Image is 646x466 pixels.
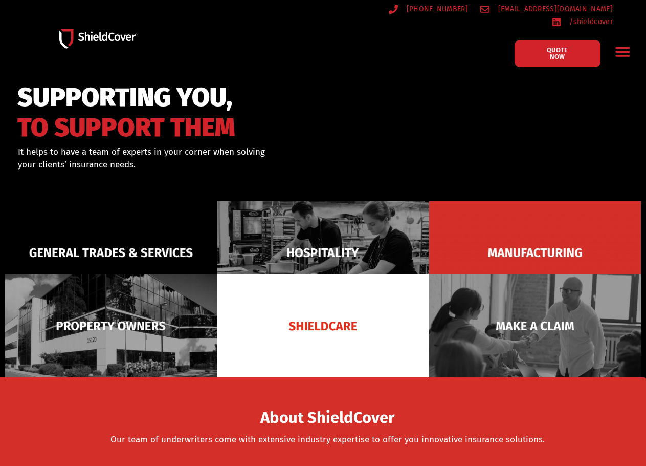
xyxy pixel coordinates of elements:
[539,47,576,60] span: QUOTE NOW
[611,39,635,63] div: Menu Toggle
[515,40,600,67] a: QUOTE NOW
[17,87,235,108] span: SUPPORTING YOU,
[404,3,468,15] span: [PHONE_NUMBER]
[389,3,468,15] a: [PHONE_NUMBER]
[260,415,394,425] a: About ShieldCover
[18,158,363,172] p: your clients’ insurance needs.
[110,434,545,445] a: Our team of underwriters come with extensive industry expertise to offer you innovative insurance...
[496,3,613,15] span: [EMAIL_ADDRESS][DOMAIN_NAME]
[59,29,138,49] img: Shield-Cover-Underwriting-Australia-logo-full
[480,3,613,15] a: [EMAIL_ADDRESS][DOMAIN_NAME]
[18,145,363,172] div: It helps to have a team of experts in your corner when solving
[567,15,613,28] span: /shieldcover
[260,412,394,425] span: About ShieldCover
[552,15,613,28] a: /shieldcover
